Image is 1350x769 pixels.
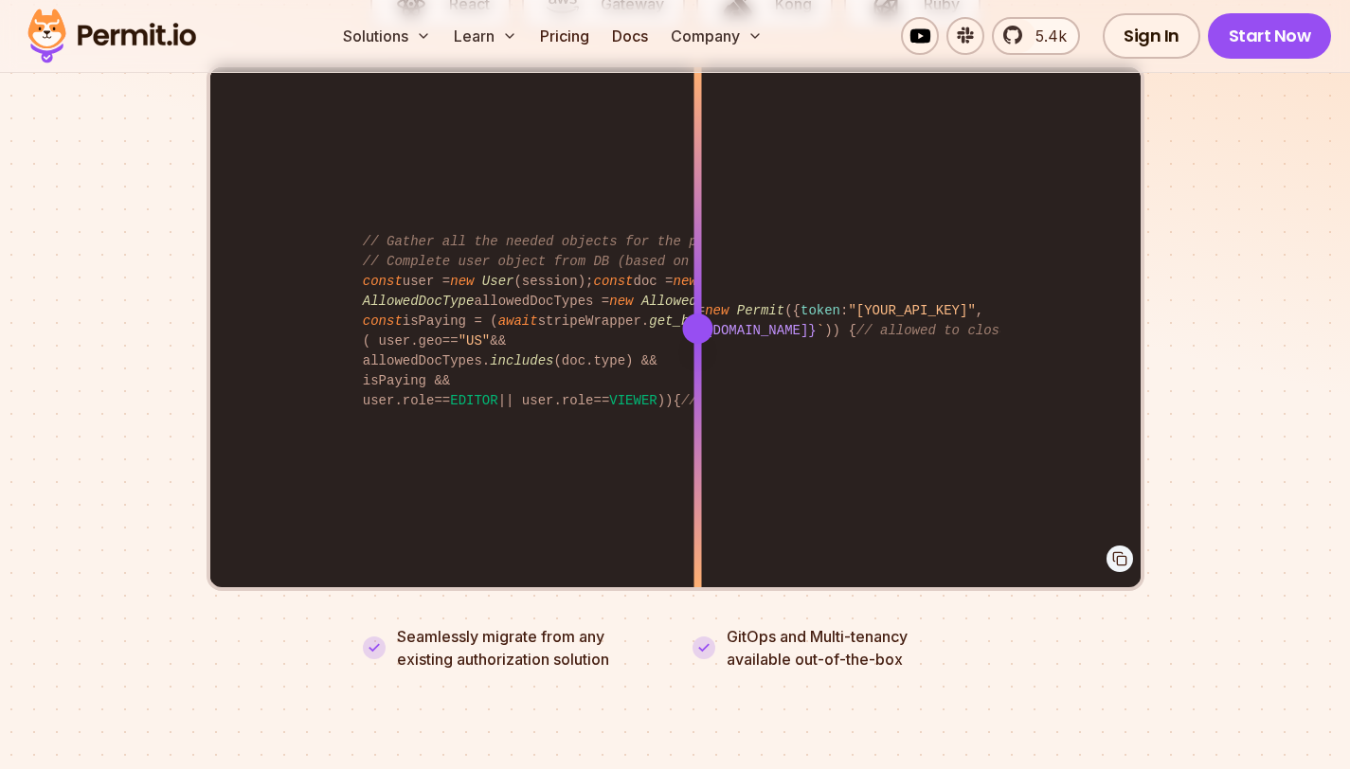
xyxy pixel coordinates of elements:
span: includes [490,353,553,368]
a: Pricing [532,17,597,55]
p: GitOps and Multi-tenancy available out-of-the-box [727,625,908,671]
button: Learn [446,17,525,55]
span: const [593,274,633,289]
span: AllowedDocType [641,294,753,309]
button: Company [663,17,770,55]
a: 5.4k [992,17,1080,55]
span: role [562,393,594,408]
span: // Gather all the needed objects for the permission check [363,234,817,249]
span: type [593,353,625,368]
p: Seamlessly migrate from any existing authorization solution [397,625,658,671]
span: 5.4k [1024,25,1067,47]
a: Docs [604,17,656,55]
span: token [801,303,840,318]
span: new [705,303,729,318]
span: User [482,274,514,289]
span: `doc: ` [649,323,824,338]
span: await [498,313,538,329]
span: Permit [737,303,784,318]
span: // allow access [681,393,801,408]
a: Start Now [1208,13,1332,59]
a: Sign In [1103,13,1200,59]
span: const [363,274,403,289]
code: user = (session); doc = ( , , session. ); allowedDocTypes = (user. ); isPaying = ( stripeWrapper.... [350,217,1000,426]
span: new [609,294,633,309]
span: "[YOUR_API_KEY]" [848,303,975,318]
span: geo [419,333,442,349]
span: get_billing_status [649,313,792,329]
span: new [674,274,697,289]
span: // Complete user object from DB (based on session object, only 3 DB queries...) [363,254,992,269]
button: Solutions [335,17,439,55]
span: "US" [459,333,491,349]
img: Permit logo [19,4,205,68]
span: ${[DOMAIN_NAME]} [689,323,816,338]
span: new [450,274,474,289]
span: const [363,313,403,329]
span: AllowedDocType [363,294,475,309]
span: // allowed to close issue [856,323,1055,338]
span: role [403,393,435,408]
span: EDITOR [450,393,497,408]
span: VIEWER [609,393,657,408]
